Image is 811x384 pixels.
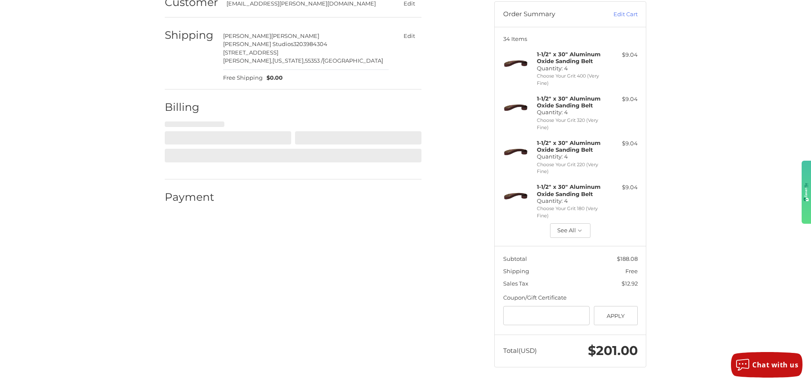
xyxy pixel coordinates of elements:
[503,346,537,355] span: Total (USD)
[223,32,271,39] span: [PERSON_NAME]
[537,161,602,175] li: Choose Your Grit 220 (Very Fine)
[165,191,215,204] h2: Payment
[588,343,638,358] span: $201.00
[804,183,809,202] img: gdzwAHDJa65OwAAAABJRU5ErkJggg==
[595,10,638,19] a: Edit Cart
[305,57,323,64] span: 55353 /
[165,101,215,114] h2: Billing
[537,95,602,116] h4: Quantity: 4
[223,74,263,82] span: Free Shipping
[537,95,601,109] strong: 1-1/2" x 30" Aluminum Oxide Sanding Belt
[537,72,602,87] li: Choose Your Grit 400 (Very Fine)
[622,280,638,287] span: $12.92
[223,57,272,64] span: [PERSON_NAME],
[731,352,802,378] button: Chat with us
[271,32,319,39] span: [PERSON_NAME]
[752,360,798,370] span: Chat with us
[397,30,421,42] button: Edit
[604,95,638,104] div: $9.04
[503,35,638,42] h3: 34 Items
[604,139,638,148] div: $9.04
[537,117,602,131] li: Choose Your Grit 320 (Very Fine)
[503,255,527,262] span: Subtotal
[503,10,595,19] h3: Order Summary
[165,29,215,42] h2: Shipping
[503,294,638,302] div: Coupon/Gift Certificate
[537,139,601,153] strong: 1-1/2" x 30" Aluminum Oxide Sanding Belt
[537,139,602,160] h4: Quantity: 4
[272,57,305,64] span: [US_STATE],
[625,268,638,274] span: Free
[617,255,638,262] span: $188.08
[503,268,529,274] span: Shipping
[503,306,590,325] input: Gift Certificate or Coupon Code
[537,205,602,219] li: Choose Your Grit 180 (Very Fine)
[537,183,601,197] strong: 1-1/2" x 30" Aluminum Oxide Sanding Belt
[323,57,383,64] span: [GEOGRAPHIC_DATA]
[550,223,590,238] button: See All
[594,306,638,325] button: Apply
[537,51,601,64] strong: 1-1/2" x 30" Aluminum Oxide Sanding Belt
[503,280,528,287] span: Sales Tax
[604,183,638,192] div: $9.04
[223,40,293,47] span: [PERSON_NAME] Studios
[537,183,602,204] h4: Quantity: 4
[293,40,327,47] span: 3203984304
[604,51,638,59] div: $9.04
[263,74,283,82] span: $0.00
[537,51,602,72] h4: Quantity: 4
[223,49,278,56] span: [STREET_ADDRESS]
